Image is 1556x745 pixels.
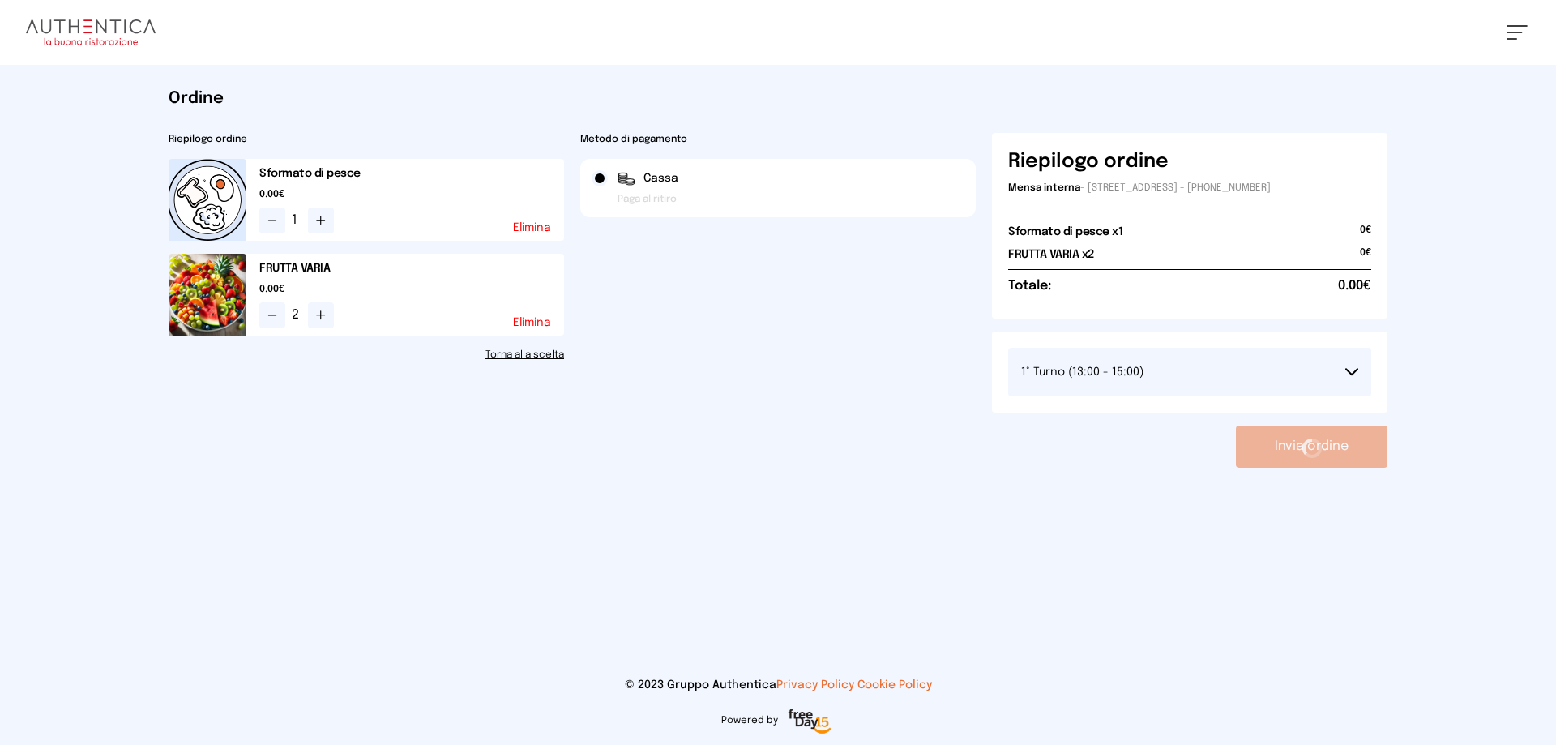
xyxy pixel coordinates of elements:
button: 1° Turno (13:00 - 15:00) [1008,348,1371,396]
img: logo.8f33a47.png [26,19,156,45]
span: 0.00€ [1338,276,1371,296]
a: Cookie Policy [857,679,932,691]
h2: Riepilogo ordine [169,133,564,146]
span: 0.00€ [259,188,564,201]
span: Paga al ritiro [618,193,677,206]
a: Privacy Policy [776,679,854,691]
span: 1° Turno (13:00 - 15:00) [1021,366,1143,378]
h2: Sformato di pesce x1 [1008,224,1122,240]
span: Powered by [721,714,778,727]
span: 1 [292,211,301,230]
span: Mensa interna [1008,183,1080,193]
h2: Metodo di pagamento [580,133,976,146]
span: 0.00€ [259,283,564,296]
p: © 2023 Gruppo Authentica [26,677,1530,693]
button: Elimina [513,317,551,328]
h2: FRUTTA VARIA [259,260,564,276]
img: logo-freeday.3e08031.png [784,706,836,739]
span: 2 [292,306,301,325]
p: - [STREET_ADDRESS] - [PHONE_NUMBER] [1008,182,1371,195]
a: Torna alla scelta [169,349,564,362]
h2: Sformato di pesce [259,165,564,182]
button: Elimina [513,222,551,233]
span: 0€ [1360,224,1371,246]
h2: FRUTTA VARIA x2 [1008,246,1094,263]
img: media [169,254,246,336]
h6: Riepilogo ordine [1008,149,1169,175]
h1: Ordine [169,88,1387,110]
span: Cassa [643,170,678,186]
span: 0€ [1360,246,1371,269]
h6: Totale: [1008,276,1051,296]
img: placeholder-product.5564ca1.png [169,159,246,241]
